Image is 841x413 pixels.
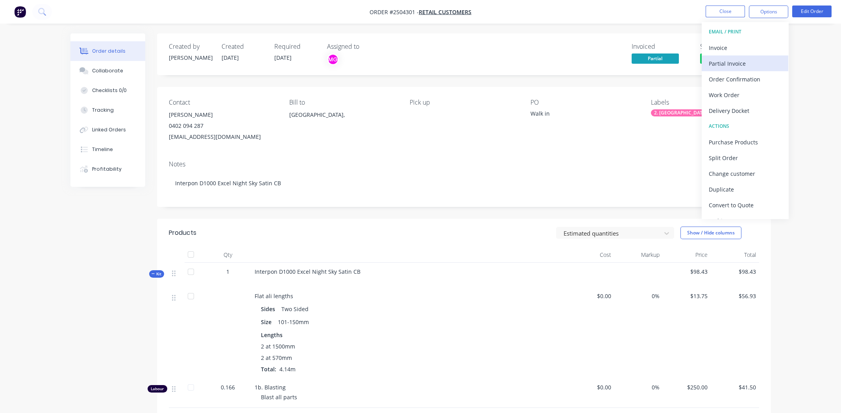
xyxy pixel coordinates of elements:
button: Collaborate [70,61,145,81]
span: 1 [226,267,229,276]
span: [DATE] [274,54,292,61]
div: Two Sided [278,303,312,315]
span: 0.166 [221,383,235,391]
button: Linked Orders [70,120,145,140]
span: Total: [261,365,276,373]
button: Ready - Notify ... [700,53,747,65]
div: Pick up [410,99,518,106]
div: Profitability [92,166,122,173]
button: MG [327,53,339,65]
button: Profitability [70,159,145,179]
span: $41.50 [714,383,756,391]
div: Walk in [530,109,629,120]
div: Order details [92,48,126,55]
button: Tracking [70,100,145,120]
span: Ready - Notify ... [700,53,747,63]
a: Retail Customers [419,8,471,16]
div: Bill to [289,99,397,106]
div: Markup [614,247,663,263]
div: ACTIONS [709,121,781,131]
div: 2. [GEOGRAPHIC_DATA] [651,109,710,116]
div: Labels [651,99,759,106]
div: [GEOGRAPHIC_DATA], [289,109,397,120]
div: [EMAIL_ADDRESS][DOMAIN_NAME] [169,131,277,142]
div: Convert to Quote [709,199,781,211]
span: Lengths [261,331,283,339]
button: Edit Order [792,6,832,17]
div: Contact [169,99,277,106]
div: Created by [169,43,212,50]
div: Assigned to [327,43,406,50]
div: Work Order [709,89,781,101]
div: Order Confirmation [709,74,781,85]
span: Blast all parts [261,393,297,401]
div: Split Order [709,152,781,164]
div: [GEOGRAPHIC_DATA], [289,109,397,135]
div: [PERSON_NAME] [169,53,212,62]
div: Timeline [92,146,113,153]
div: Invoiced [632,43,691,50]
div: Duplicate [709,184,781,195]
div: Qty [204,247,251,263]
span: $98.43 [666,267,708,276]
div: Size [261,316,275,328]
span: Flat ali lengths [255,292,293,300]
span: Order #2504301 - [370,8,419,16]
div: Change customer [709,168,781,179]
div: Linked Orders [92,126,126,133]
span: $98.43 [714,267,756,276]
div: Required [274,43,318,50]
div: EMAIL / PRINT [709,27,781,37]
button: Timeline [70,140,145,159]
div: Collaborate [92,67,123,74]
div: Cost [566,247,615,263]
span: $56.93 [714,292,756,300]
span: $13.75 [666,292,708,300]
span: 0% [617,383,660,391]
div: Interpon D1000 Excel Night Sky Satin CB [169,171,759,195]
button: Show / Hide columns [680,227,741,239]
div: Sides [261,303,278,315]
div: [PERSON_NAME]0402 094 287[EMAIL_ADDRESS][DOMAIN_NAME] [169,109,277,142]
div: Products [169,228,196,238]
span: 2 at 570mm [261,354,292,362]
button: Order details [70,41,145,61]
span: Partial [632,53,679,63]
div: Status [700,43,759,50]
div: Delivery Docket [709,105,781,116]
button: Checklists 0/0 [70,81,145,100]
span: 0% [617,292,660,300]
div: PO [530,99,638,106]
div: [PERSON_NAME] [169,109,277,120]
div: Created [222,43,265,50]
span: Interpon D1000 Excel Night Sky Satin CB [255,268,360,275]
button: Kit [149,270,164,278]
div: Archive [709,215,781,227]
div: Purchase Products [709,136,781,148]
div: Tracking [92,107,114,114]
div: Checklists 0/0 [92,87,127,94]
span: Kit [152,271,162,277]
button: Close [706,6,745,17]
div: 101-150mm [275,316,312,328]
div: Total [711,247,759,263]
div: Partial Invoice [709,58,781,69]
span: 4.14m [276,365,299,373]
div: Price [663,247,711,263]
button: Options [749,6,788,18]
div: Notes [169,160,759,168]
span: $0.00 [569,383,612,391]
span: $250.00 [666,383,708,391]
img: Factory [14,6,26,18]
span: 1b. Blasting [255,383,286,391]
div: 0402 094 287 [169,120,277,131]
div: Labour [148,385,167,393]
span: 2 at 1500mm [261,342,295,350]
div: Invoice [709,42,781,53]
span: [DATE] [222,54,239,61]
span: $0.00 [569,292,612,300]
